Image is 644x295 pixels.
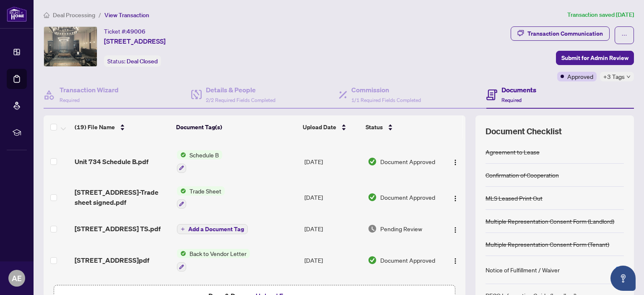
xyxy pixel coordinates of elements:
span: Status [366,123,383,132]
th: Status [362,115,441,139]
span: Add a Document Tag [188,226,244,232]
button: Open asap [610,266,636,291]
div: Confirmation of Cooperation [486,170,559,180]
span: View Transaction [104,11,149,19]
h4: Commission [351,85,421,95]
span: Unit 734 Schedule B.pdf [75,157,148,167]
th: Upload Date [299,115,362,139]
button: Logo [449,155,462,168]
img: Document Status [368,193,377,202]
article: Transaction saved [DATE] [567,10,634,20]
div: Status: [104,55,161,67]
th: (19) File Name [71,115,173,139]
span: Deal Closed [127,57,158,65]
h4: Documents [501,85,536,95]
span: Document Approved [380,193,435,202]
th: Document Tag(s) [173,115,300,139]
span: 2/2 Required Fields Completed [206,97,275,103]
div: MLS Leased Print Out [486,193,543,203]
td: [DATE] [301,242,364,278]
h4: Details & People [206,85,275,95]
span: plus [181,227,185,231]
h4: Transaction Wizard [60,85,119,95]
img: Status Icon [177,249,186,258]
span: Required [501,97,522,103]
img: Logo [452,227,459,233]
span: Schedule B [186,150,222,159]
button: Logo [449,191,462,204]
button: Transaction Communication [511,26,610,41]
div: Transaction Communication [527,27,603,40]
span: [STREET_ADDRESS]pdf [75,255,149,265]
span: +3 Tags [603,72,625,81]
img: Logo [452,159,459,166]
img: logo [7,6,27,22]
button: Add a Document Tag [177,223,248,234]
span: Document Approved [380,157,435,166]
td: [DATE] [301,180,364,216]
button: Status IconSchedule B [177,150,222,173]
div: Notice of Fulfillment / Waiver [486,265,560,274]
span: home [44,12,49,18]
button: Submit for Admin Review [556,51,634,65]
button: Status IconBack to Vendor Letter [177,249,250,272]
li: / [99,10,101,20]
div: Multiple Representation Consent Form (Tenant) [486,240,609,249]
img: Status Icon [177,186,186,196]
button: Add a Document Tag [177,224,248,234]
img: Status Icon [177,150,186,159]
div: Agreement to Lease [486,147,540,157]
img: Document Status [368,256,377,265]
img: IMG-C12153420_1.jpg [44,27,97,66]
div: Ticket #: [104,26,145,36]
td: [DATE] [301,215,364,242]
span: (19) File Name [75,123,115,132]
span: Document Approved [380,256,435,265]
span: down [626,75,631,79]
img: Logo [452,195,459,202]
span: [STREET_ADDRESS] TS.pdf [75,224,161,234]
span: Back to Vendor Letter [186,249,250,258]
span: ellipsis [621,32,627,38]
span: Approved [567,72,593,81]
span: 1/1 Required Fields Completed [351,97,421,103]
div: Multiple Representation Consent Form (Landlord) [486,217,614,226]
span: [STREET_ADDRESS] [104,36,166,46]
td: [DATE] [301,144,364,180]
span: Upload Date [303,123,336,132]
button: Logo [449,253,462,267]
span: Pending Review [380,224,422,233]
span: Deal Processing [53,11,95,19]
span: Trade Sheet [186,186,225,196]
img: Document Status [368,157,377,166]
span: [STREET_ADDRESS]-Trade sheet signed.pdf [75,187,170,207]
img: Logo [452,258,459,264]
button: Logo [449,222,462,235]
span: Required [60,97,80,103]
button: Status IconTrade Sheet [177,186,225,209]
span: AE [12,272,22,284]
span: Document Checklist [486,125,562,137]
span: 49006 [127,28,145,35]
span: Submit for Admin Review [561,51,628,65]
img: Document Status [368,224,377,233]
